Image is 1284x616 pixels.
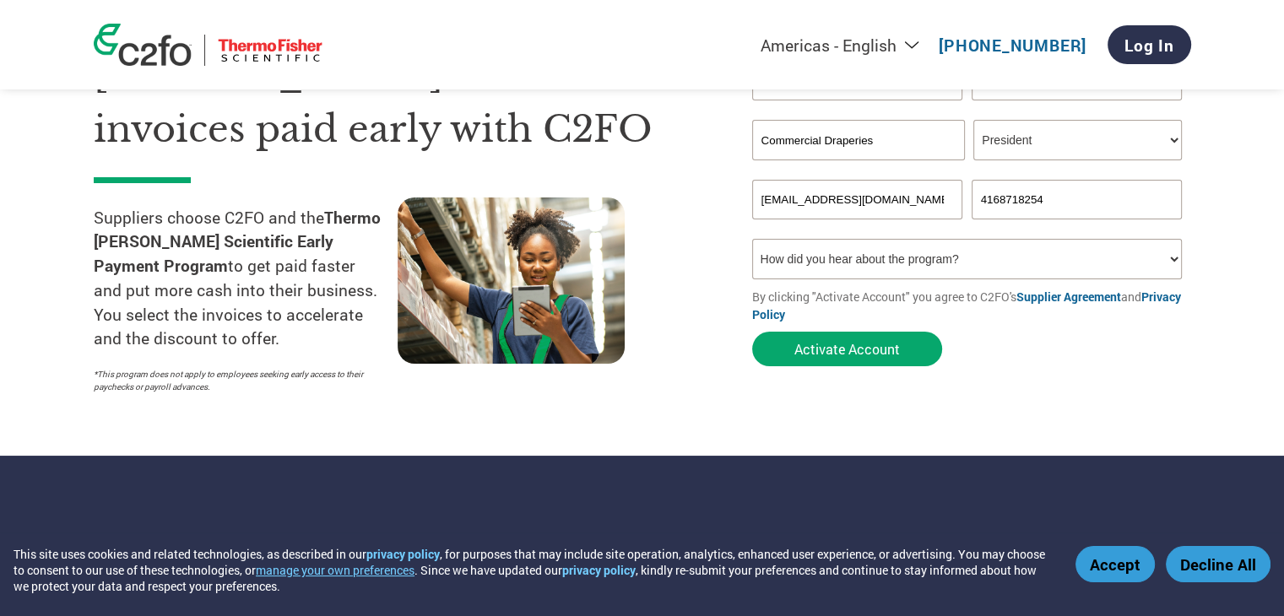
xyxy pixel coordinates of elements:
a: Privacy Policy [752,289,1181,322]
a: [PHONE_NUMBER] [939,35,1086,56]
div: This site uses cookies and related technologies, as described in our , for purposes that may incl... [14,546,1051,594]
a: privacy policy [366,546,440,562]
div: Invalid first name or first name is too long [752,102,963,113]
strong: Thermo [PERSON_NAME] Scientific Early Payment Program [94,207,381,277]
div: Inavlid Email Address [752,221,963,232]
img: c2fo logo [94,24,192,66]
p: By clicking "Activate Account" you agree to C2FO's and [752,288,1191,323]
button: Decline All [1166,546,1270,582]
h3: How the program works [94,531,621,565]
button: manage your own preferences [256,562,414,578]
div: Invalid last name or last name is too long [972,102,1183,113]
select: Title/Role [973,120,1182,160]
a: Log In [1108,25,1191,64]
input: Your company name* [752,120,965,160]
input: Invalid Email format [752,180,963,219]
p: Suppliers choose C2FO and the to get paid faster and put more cash into their business. You selec... [94,206,398,352]
input: Phone* [972,180,1183,219]
p: *This program does not apply to employees seeking early access to their paychecks or payroll adva... [94,368,381,393]
div: Inavlid Phone Number [972,221,1183,232]
button: Accept [1075,546,1155,582]
div: Invalid company name or company name is too long [752,162,1183,173]
a: privacy policy [562,562,636,578]
button: Activate Account [752,332,942,366]
a: Supplier Agreement [1016,289,1121,305]
img: supply chain worker [398,197,625,364]
img: Thermo Fisher Scientific [218,35,323,66]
